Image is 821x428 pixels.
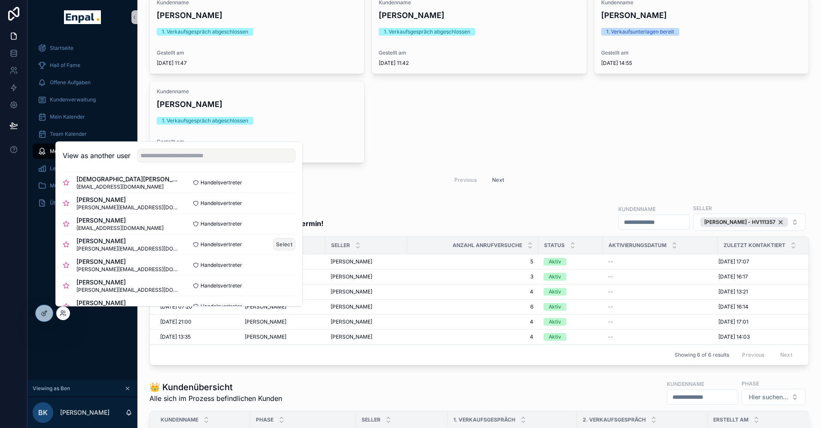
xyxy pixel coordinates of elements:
[718,258,749,265] span: [DATE] 17:07
[160,318,192,325] span: [DATE] 21:00
[742,379,759,387] label: Phase
[50,96,96,103] span: Kundenverwaltung
[331,258,402,265] a: [PERSON_NAME]
[362,416,380,423] span: Seller
[201,241,242,248] span: Handelsvertreter
[608,318,713,325] a: --
[157,88,357,95] span: Kundenname
[331,273,372,280] span: [PERSON_NAME]
[331,303,402,310] a: [PERSON_NAME]
[76,175,179,183] span: [DEMOGRAPHIC_DATA][PERSON_NAME]
[675,352,729,358] span: Showing 6 of 6 results
[713,416,748,423] span: Erstellt am
[608,288,613,295] span: --
[76,216,164,225] span: [PERSON_NAME]
[704,219,775,226] span: [PERSON_NAME] - HV111357
[245,303,320,310] a: [PERSON_NAME]
[608,258,713,265] a: --
[412,273,533,280] a: 3
[667,380,704,388] label: Kundenname
[160,318,234,325] a: [DATE] 21:00
[608,273,713,280] a: --
[718,288,800,295] a: [DATE] 13:21
[331,318,372,325] span: [PERSON_NAME]
[162,28,248,36] div: 1. Verkaufsgespräch abgeschlossen
[549,258,561,266] div: Aktiv
[412,303,533,310] a: 6
[149,393,282,404] span: Alle sich im Prozess befindlichen Kunden
[157,49,357,56] span: Gestellt am
[453,416,515,423] span: 1. Verkaufsgespräch
[412,318,533,325] a: 4
[33,144,132,159] a: Mein Team
[50,113,85,120] span: Mein Kalender
[718,318,800,325] a: [DATE] 17:01
[201,303,242,310] span: Handelsvertreter
[618,205,656,213] label: Kundenname
[76,299,179,307] span: [PERSON_NAME]
[544,242,565,249] span: Status
[718,303,800,310] a: [DATE] 16:14
[608,303,713,310] a: --
[201,220,242,227] span: Handelsvertreter
[76,245,179,252] span: [PERSON_NAME][EMAIL_ADDRESS][DOMAIN_NAME]
[379,9,579,21] h4: [PERSON_NAME]
[76,196,179,204] span: [PERSON_NAME]
[583,416,646,423] span: 2. Verkaufsgespräch
[549,318,561,326] div: Aktiv
[601,60,802,67] span: [DATE] 14:55
[50,131,87,138] span: Team Kalender
[718,273,748,280] span: [DATE] 16:17
[718,288,748,295] span: [DATE] 13:21
[718,318,748,325] span: [DATE] 17:01
[549,333,561,341] div: Aktiv
[33,75,132,90] a: Offene Aufgaben
[157,98,357,110] h4: [PERSON_NAME]
[201,200,242,207] span: Handelsvertreter
[76,183,179,190] span: [EMAIL_ADDRESS][DOMAIN_NAME]
[50,182,98,189] span: Muster-Dokumente
[544,333,598,341] a: Aktiv
[50,148,77,155] span: Mein Team
[63,150,131,161] h2: View as another user
[33,109,132,125] a: Mein Kalender
[412,333,533,340] a: 4
[608,258,613,265] span: --
[273,238,295,251] button: Select
[700,217,788,227] button: Unselect 332
[33,385,70,392] span: Viewing as Ben
[201,282,242,289] span: Handelsvertreter
[50,199,75,206] span: Über mich
[544,273,598,281] a: Aktiv
[76,237,179,245] span: [PERSON_NAME]
[157,138,357,145] span: Gestellt am
[201,262,242,269] span: Handelsvertreter
[160,303,192,310] span: [DATE] 07:20
[331,303,372,310] span: [PERSON_NAME]
[33,92,132,107] a: Kundenverwaltung
[608,333,713,340] a: --
[379,60,579,67] span: [DATE] 11:42
[718,333,750,340] span: [DATE] 14:03
[412,288,533,295] a: 4
[606,28,674,36] div: 1. Verkaufsunterlagen bereit
[33,161,132,176] a: Lead anlegen
[160,333,234,340] a: [DATE] 13:35
[608,303,613,310] span: --
[608,288,713,295] a: --
[331,333,372,340] span: [PERSON_NAME]
[331,288,402,295] a: [PERSON_NAME]
[331,242,350,249] span: Seller
[453,242,522,249] span: Anzahl Anrufversuche
[162,117,248,125] div: 1. Verkaufsgespräch abgeschlossen
[149,81,365,163] a: Kundenname[PERSON_NAME]1. Verkaufsgespräch abgeschlossenGestellt am[DATE] 16:13
[161,416,198,423] span: Kundenname
[245,318,320,325] a: [PERSON_NAME]
[331,288,372,295] span: [PERSON_NAME]
[157,60,357,67] span: [DATE] 11:47
[544,318,598,326] a: Aktiv
[412,258,533,265] a: 5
